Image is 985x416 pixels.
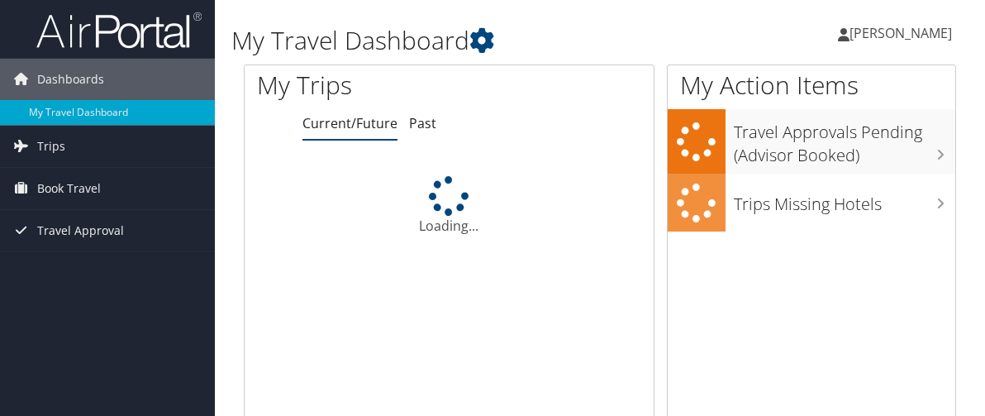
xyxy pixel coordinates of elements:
[668,174,955,232] a: Trips Missing Hotels
[668,109,955,173] a: Travel Approvals Pending (Advisor Booked)
[37,168,101,209] span: Book Travel
[37,210,124,251] span: Travel Approval
[257,68,471,103] h1: My Trips
[734,112,955,167] h3: Travel Approvals Pending (Advisor Booked)
[409,114,436,132] a: Past
[838,8,968,58] a: [PERSON_NAME]
[37,59,104,100] span: Dashboards
[36,11,202,50] img: airportal-logo.png
[668,68,955,103] h1: My Action Items
[849,24,952,42] span: [PERSON_NAME]
[302,114,397,132] a: Current/Future
[245,176,654,236] div: Loading...
[734,184,955,216] h3: Trips Missing Hotels
[37,126,65,167] span: Trips
[231,23,723,58] h1: My Travel Dashboard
